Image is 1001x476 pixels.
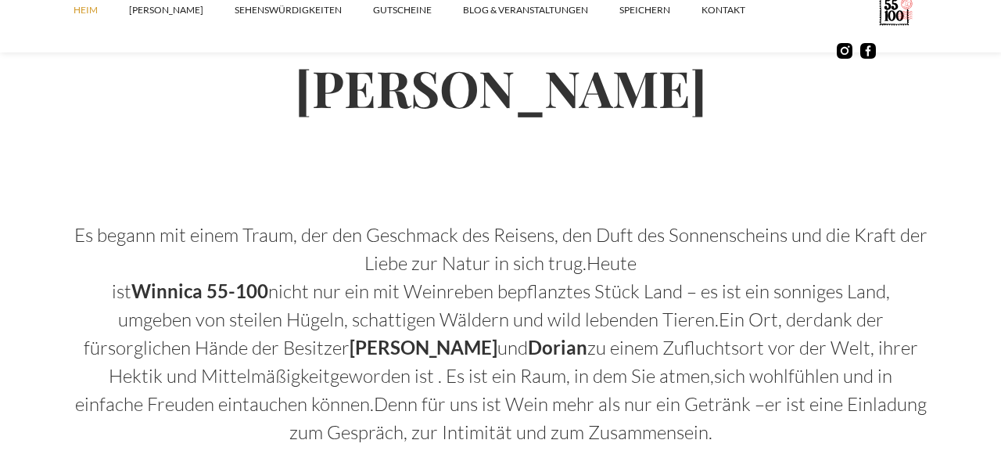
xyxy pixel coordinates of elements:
font: und [497,336,528,359]
font: ist [112,279,131,303]
font: nicht nur ein mit Weinreben bepflanztes Stück Land – es ist ein sonniges Land, umgeben von steile... [118,279,890,331]
font: Kontakt [701,4,745,16]
font: Gutscheine [373,4,432,16]
font: Heim [74,4,98,16]
font: SEHENSWÜRDIGKEITEN [235,4,342,16]
font: Blog & Veranstaltungen [463,4,588,16]
font: Dorian [528,336,587,359]
font: Winnica 55-100 [131,279,268,302]
font: Heute [587,251,637,275]
font: geworden ist . Es ist ein Raum, in dem Sie atmen, [330,364,714,388]
font: Ein Ort, der [719,308,813,331]
font: Es begann mit einem Traum, der den Geschmack des Reisens, den Duft des Sonnenscheins und die Kraf... [74,223,927,275]
font: [PERSON_NAME] [295,54,707,121]
font: Denn für uns ist Wein mehr als nur ein Getränk – [374,392,765,416]
font: [PERSON_NAME] [129,4,203,16]
font: [PERSON_NAME] [350,336,497,359]
font: SPEICHERN [619,4,670,16]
